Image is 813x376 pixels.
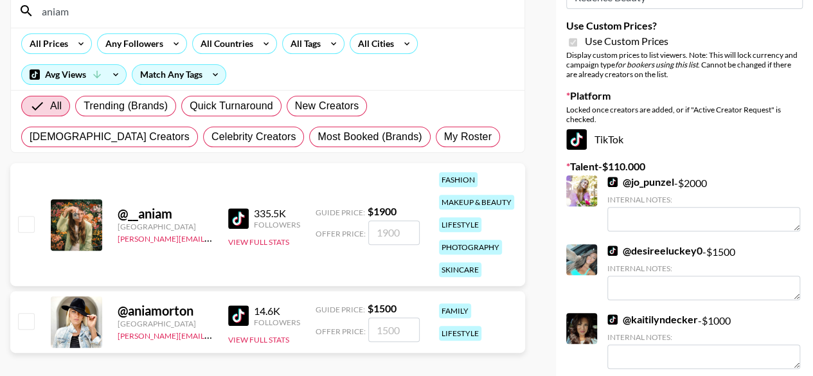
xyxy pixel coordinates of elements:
[607,246,618,256] img: TikTok
[228,237,289,247] button: View Full Stats
[254,207,300,220] div: 335.5K
[132,65,226,84] div: Match Any Tags
[118,206,213,222] div: @ __aniam
[439,326,481,341] div: lifestyle
[607,332,800,342] div: Internal Notes:
[368,318,420,342] input: 1500
[50,98,62,114] span: All
[228,335,289,345] button: View Full Stats
[439,240,502,255] div: photography
[615,60,698,69] em: for bookers using this list
[316,305,365,314] span: Guide Price:
[607,175,674,188] a: @jo_punzel
[22,65,126,84] div: Avg Views
[439,262,481,277] div: skincare
[607,314,618,325] img: TikTok
[118,231,369,244] a: [PERSON_NAME][EMAIL_ADDRESS][PERSON_NAME][DOMAIN_NAME]
[98,34,166,53] div: Any Followers
[350,34,397,53] div: All Cities
[439,303,471,318] div: family
[566,160,803,173] label: Talent - $ 110.000
[295,98,359,114] span: New Creators
[254,305,300,318] div: 14.6K
[566,89,803,102] label: Platform
[118,222,213,231] div: [GEOGRAPHIC_DATA]
[566,50,803,79] div: Display custom prices to list viewers. Note: This will lock currency and campaign type . Cannot b...
[607,264,800,273] div: Internal Notes:
[368,220,420,245] input: 1900
[254,220,300,229] div: Followers
[607,313,698,326] a: @kaitilyndecker
[118,319,213,328] div: [GEOGRAPHIC_DATA]
[254,318,300,327] div: Followers
[22,34,71,53] div: All Prices
[30,129,190,145] span: [DEMOGRAPHIC_DATA] Creators
[228,305,249,326] img: TikTok
[444,129,492,145] span: My Roster
[607,313,800,369] div: - $ 1000
[439,217,481,232] div: lifestyle
[607,244,800,300] div: - $ 1500
[211,129,296,145] span: Celebrity Creators
[566,129,803,150] div: TikTok
[190,98,273,114] span: Quick Turnaround
[228,208,249,229] img: TikTok
[368,205,397,217] strong: $ 1900
[566,19,803,32] label: Use Custom Prices?
[316,327,366,336] span: Offer Price:
[317,129,422,145] span: Most Booked (Brands)
[118,303,213,319] div: @ aniamorton
[607,244,702,257] a: @desireeluckey0
[439,172,478,187] div: fashion
[585,35,668,48] span: Use Custom Prices
[84,98,168,114] span: Trending (Brands)
[566,129,587,150] img: TikTok
[607,177,618,187] img: TikTok
[439,195,514,210] div: makeup & beauty
[566,105,803,124] div: Locked once creators are added, or if "Active Creator Request" is checked.
[193,34,256,53] div: All Countries
[316,208,365,217] span: Guide Price:
[118,328,308,341] a: [PERSON_NAME][EMAIL_ADDRESS][DOMAIN_NAME]
[34,1,517,21] input: Search by User Name
[368,302,397,314] strong: $ 1500
[607,195,800,204] div: Internal Notes:
[316,229,366,238] span: Offer Price:
[607,175,800,231] div: - $ 2000
[283,34,323,53] div: All Tags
